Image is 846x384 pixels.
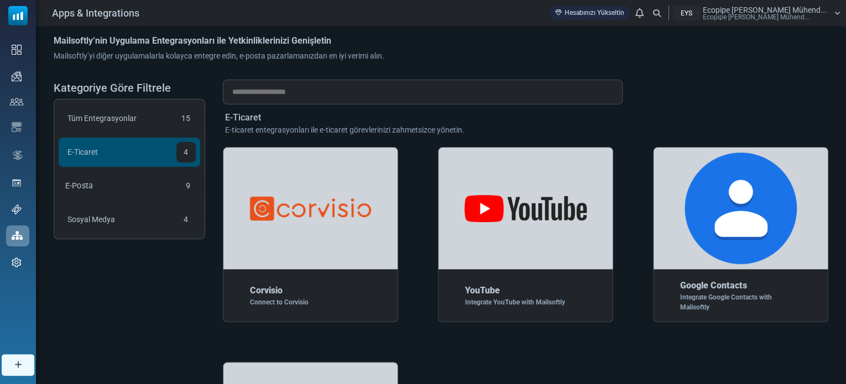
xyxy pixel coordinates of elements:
div: Google Contacts [680,279,801,292]
img: dashboard-icon.svg [12,45,22,55]
div: E-Posta [60,175,98,196]
img: campaigns-icon.png [12,71,22,81]
div: YouTube [465,284,586,297]
div: EYS [672,6,700,20]
img: landing_pages.svg [12,178,22,188]
a: Hesabınızı Yükseltin [550,6,630,20]
div: Corvisio [250,284,371,297]
span: Ecopipe [PERSON_NAME] Mühend... [703,14,810,20]
span: Mailsoftly’yi diğer uygulamalarla kolayca entegre edin, e-posta pazarlamanızdan en iyi verimi alın. [54,51,384,60]
img: email-templates-icon.svg [12,122,22,132]
div: Connect to Corvisio [250,297,371,307]
span: Apps & Integrations [52,6,139,20]
div: Sosyal Medya [63,209,119,230]
div: Tüm Entegrasyonlar [63,108,141,129]
img: workflow.svg [12,149,24,161]
img: settings-icon.svg [12,257,22,267]
div: E-Ticaret [63,142,102,162]
div: E-ticaret entegrasyonları ile e-ticaret görevlerinizi zahmetsizce yönetin. [225,124,826,136]
div: 4 [176,209,196,230]
div: Integrate YouTube with Mailsoftly [465,297,586,307]
img: contacts-icon.svg [10,98,23,106]
img: mailsoftly_icon_blue_white.svg [8,6,28,25]
span: Ecopipe [PERSON_NAME] Mühend... [703,6,827,14]
div: 15 [176,108,196,129]
h4: Mailsoftly’nin Uygulama Entegrasyonları ile Yetkinliklerinizi Genişletin [54,35,331,46]
img: support-icon.svg [12,204,22,214]
a: EYS Ecopipe [PERSON_NAME] Mühend... Ecopipe [PERSON_NAME] Mühend... [672,6,840,20]
div: E-Ticaret [225,111,826,124]
div: 4 [176,142,196,162]
div: 9 [178,175,198,196]
div: Kategoriye Göre Filtrele [54,80,205,99]
div: Integrate Google Contacts with Mailsoftly [680,292,801,312]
